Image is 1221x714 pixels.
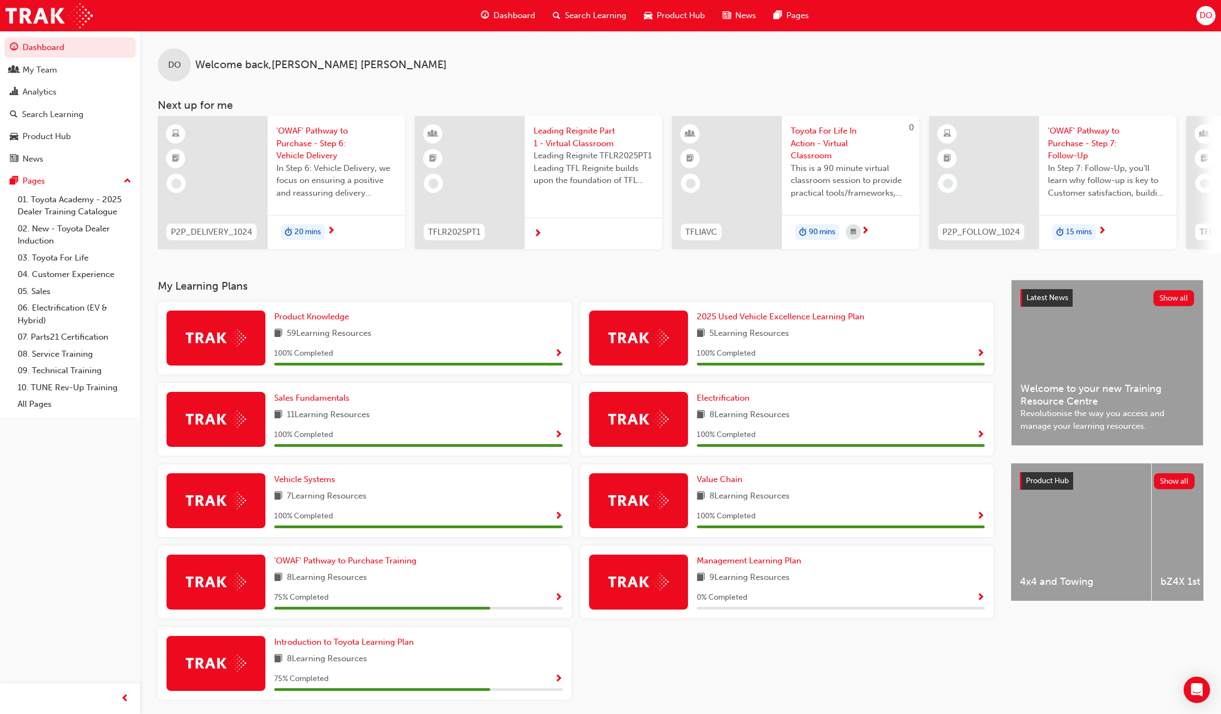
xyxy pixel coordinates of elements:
span: Show Progress [554,512,563,522]
h3: My Learning Plans [158,280,994,292]
a: 06. Electrification (EV & Hybrid) [13,300,136,329]
span: 75 % Completed [274,591,329,604]
span: Dashboard [493,9,535,22]
span: 8 Learning Resources [709,490,790,503]
a: news-iconNews [714,4,765,27]
span: TFLIAVC [685,226,717,239]
div: Analytics [23,86,57,98]
span: learningRecordVerb_NONE-icon [1200,179,1210,189]
span: Show Progress [976,512,985,522]
span: 11 Learning Resources [287,408,370,422]
span: 90 mins [809,226,835,239]
div: My Team [23,64,57,76]
img: Trak [608,573,669,590]
a: Vehicle Systems [274,473,340,486]
a: 4x4 and Towing [1011,463,1151,601]
button: Show all [1154,473,1195,489]
span: Management Learning Plan [697,556,801,566]
a: guage-iconDashboard [472,4,544,27]
button: Show Progress [976,428,985,442]
span: 4x4 and Towing [1020,575,1142,588]
span: booktick-icon [429,152,437,166]
span: 'OWAF' Pathway to Purchase - Step 7: Follow-Up [1048,125,1168,162]
span: booktick-icon [172,152,180,166]
span: next-icon [861,226,869,236]
button: Show Progress [554,428,563,442]
span: 8 Learning Resources [287,571,367,585]
a: Value Chain [697,473,747,486]
a: All Pages [13,396,136,413]
span: 8 Learning Resources [287,652,367,666]
button: Show Progress [554,672,563,686]
span: Introduction to Toyota Learning Plan [274,637,414,647]
img: Trak [608,329,669,346]
span: 100 % Completed [274,347,333,360]
span: learningResourceType_INSTRUCTOR_LED-icon [1201,127,1208,141]
span: 0 % Completed [697,591,747,604]
span: learningRecordVerb_NONE-icon [943,179,953,189]
span: Vehicle Systems [274,474,335,484]
button: Show Progress [976,347,985,361]
span: next-icon [1098,226,1106,236]
div: Pages [23,175,45,187]
span: 8 Learning Resources [709,408,790,422]
a: search-iconSearch Learning [544,4,635,27]
button: DashboardMy TeamAnalyticsSearch LearningProduct HubNews [4,35,136,171]
span: 100 % Completed [697,510,756,523]
a: 2025 Used Vehicle Excellence Learning Plan [697,311,869,323]
span: 15 mins [1066,226,1092,239]
span: car-icon [10,132,18,142]
span: Show Progress [976,430,985,440]
a: 03. Toyota For Life [13,250,136,267]
a: News [4,149,136,169]
span: Sales Fundamentals [274,393,349,403]
span: News [735,9,756,22]
button: Pages [4,171,136,191]
button: Show Progress [554,347,563,361]
a: Search Learning [4,104,136,125]
span: book-icon [697,490,705,503]
span: search-icon [10,110,18,120]
span: 75 % Completed [274,673,329,685]
span: next-icon [327,226,335,236]
a: 'OWAF' Pathway to Purchase Training [274,555,421,567]
a: 0TFLIAVCToyota For Life In Action - Virtual ClassroomThis is a 90 minute virtual classroom sessio... [672,116,919,249]
span: 'OWAF' Pathway to Purchase Training [274,556,417,566]
span: prev-icon [121,692,129,706]
span: guage-icon [481,9,489,23]
span: pages-icon [774,9,782,23]
span: Revolutionise the way you access and manage your learning resources. [1020,407,1194,432]
span: Leading Reignite TFLR2025PT1 Leading TFL Reignite builds upon the foundation of TFL Reignite, rea... [534,150,653,187]
a: Product HubShow all [1020,472,1195,490]
a: 10. TUNE Rev-Up Training [13,379,136,396]
img: Trak [186,492,246,509]
a: Management Learning Plan [697,555,806,567]
a: 04. Customer Experience [13,266,136,283]
button: Show Progress [976,591,985,605]
img: Trak [186,411,246,428]
button: Show Progress [976,510,985,523]
span: Show Progress [976,593,985,603]
span: Product Hub [1026,476,1069,485]
span: news-icon [723,9,731,23]
a: Sales Fundamentals [274,392,354,405]
span: Value Chain [697,474,742,484]
span: P2P_FOLLOW_1024 [942,226,1020,239]
span: learningResourceType_ELEARNING-icon [172,127,180,141]
img: Trak [5,3,93,28]
a: 07. Parts21 Certification [13,329,136,346]
a: Product Hub [4,126,136,147]
span: TFLR2025PT1 [428,226,480,239]
span: Welcome back , [PERSON_NAME] [PERSON_NAME] [195,59,447,71]
span: 2025 Used Vehicle Excellence Learning Plan [697,312,864,322]
a: 05. Sales [13,283,136,300]
span: book-icon [274,327,282,341]
span: Search Learning [565,9,626,22]
span: duration-icon [1056,225,1064,240]
div: Search Learning [22,108,84,121]
img: Trak [186,329,246,346]
span: 100 % Completed [274,429,333,441]
a: Dashboard [4,37,136,58]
